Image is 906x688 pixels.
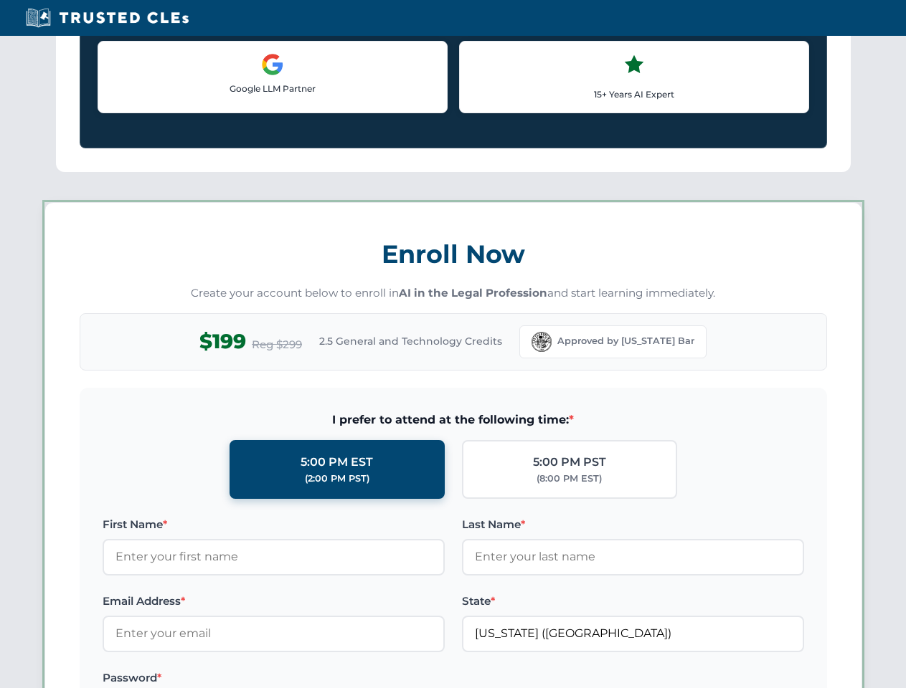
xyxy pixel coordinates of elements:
label: Last Name [462,516,804,533]
span: I prefer to attend at the following time: [103,411,804,429]
label: First Name [103,516,445,533]
label: Password [103,669,445,687]
span: Approved by [US_STATE] Bar [557,334,694,348]
p: 15+ Years AI Expert [471,87,797,101]
img: Google [261,53,284,76]
label: State [462,593,804,610]
div: 5:00 PM EST [301,453,373,472]
div: (8:00 PM EST) [537,472,602,486]
span: Reg $299 [252,336,302,353]
div: (2:00 PM PST) [305,472,369,486]
p: Create your account below to enroll in and start learning immediately. [80,285,827,302]
input: Enter your first name [103,539,445,575]
input: Florida (FL) [462,616,804,651]
span: $199 [199,325,246,358]
strong: AI in the Legal Profession [399,286,547,300]
label: Email Address [103,593,445,610]
p: Google LLM Partner [110,82,435,95]
input: Enter your last name [462,539,804,575]
img: Trusted CLEs [22,7,193,29]
input: Enter your email [103,616,445,651]
span: 2.5 General and Technology Credits [319,333,502,349]
h3: Enroll Now [80,231,827,277]
div: 5:00 PM PST [533,453,606,472]
img: Florida Bar [532,332,552,352]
